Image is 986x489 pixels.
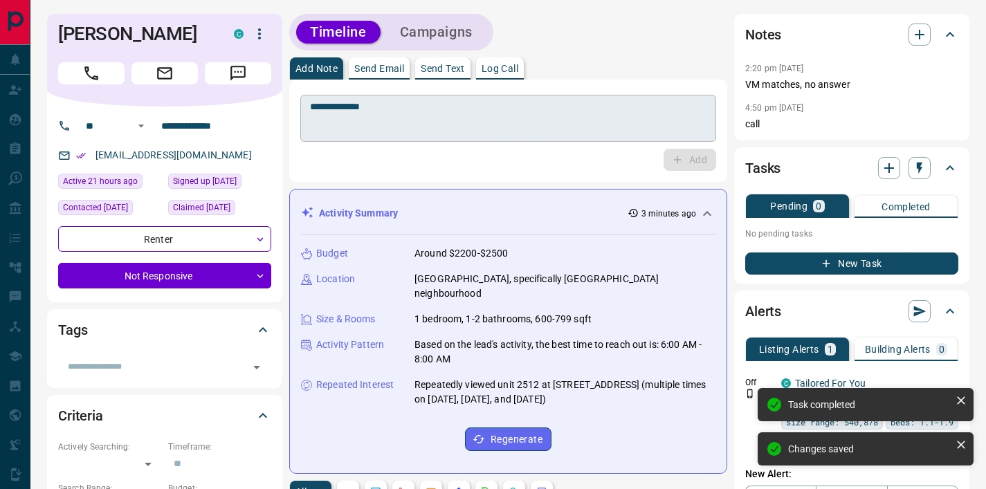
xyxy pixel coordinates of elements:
h2: Alerts [745,300,781,322]
p: 2:20 pm [DATE] [745,64,804,73]
p: call [745,117,958,131]
p: Actively Searching: [58,441,161,453]
p: 4:50 pm [DATE] [745,103,804,113]
p: Location [316,272,355,286]
p: Based on the lead's activity, the best time to reach out is: 6:00 AM - 8:00 AM [414,338,715,367]
p: Activity Pattern [316,338,384,352]
button: New Task [745,252,958,275]
p: Pending [770,201,807,211]
p: VM matches, no answer [745,77,958,92]
span: Call [58,62,125,84]
p: Budget [316,246,348,261]
div: Activity Summary3 minutes ago [301,201,715,226]
a: [EMAIL_ADDRESS][DOMAIN_NAME] [95,149,252,160]
div: Mon Oct 06 2025 [168,200,271,219]
span: Contacted [DATE] [63,201,128,214]
div: Task completed [788,399,950,410]
p: 0 [939,344,944,354]
p: Repeatedly viewed unit 2512 at [STREET_ADDRESS] (multiple times on [DATE], [DATE], and [DATE]) [414,378,715,407]
button: Open [133,118,149,134]
div: Criteria [58,399,271,432]
div: Renter [58,226,271,252]
h2: Criteria [58,405,103,427]
div: Mon Oct 06 2025 [58,200,161,219]
span: Active 21 hours ago [63,174,138,188]
p: Around $2200-$2500 [414,246,508,261]
p: 3 minutes ago [641,207,696,220]
div: Notes [745,18,958,51]
button: Campaigns [386,21,486,44]
p: Activity Summary [319,206,398,221]
svg: Email Verified [76,151,86,160]
p: Repeated Interest [316,378,394,392]
span: Email [131,62,198,84]
div: Tags [58,313,271,347]
p: Log Call [482,64,518,73]
h2: Notes [745,24,781,46]
p: Size & Rooms [316,312,376,326]
p: Add Note [295,64,338,73]
p: New Alert: [745,467,958,481]
p: Completed [882,202,931,212]
p: 0 [816,201,821,211]
button: Regenerate [465,427,551,451]
p: No pending tasks [745,223,958,244]
div: Changes saved [788,443,950,454]
span: Claimed [DATE] [173,201,230,214]
button: Timeline [296,21,381,44]
p: 1 bedroom, 1-2 bathrooms, 600-799 sqft [414,312,592,326]
h1: [PERSON_NAME] [58,23,213,45]
svg: Push Notification Only [745,389,755,398]
h2: Tags [58,319,87,341]
div: condos.ca [781,378,791,388]
div: Tasks [745,151,958,185]
div: Alerts [745,295,958,328]
div: Mon Oct 06 2025 [168,174,271,193]
p: Send Email [354,64,404,73]
p: Listing Alerts [759,344,819,354]
p: Timeframe: [168,441,271,453]
p: Send Text [421,64,465,73]
p: Building Alerts [865,344,931,354]
p: [GEOGRAPHIC_DATA], specifically [GEOGRAPHIC_DATA] neighbourhood [414,272,715,301]
p: 1 [828,344,833,354]
div: condos.ca [234,29,244,39]
div: Tue Oct 14 2025 [58,174,161,193]
span: Message [205,62,271,84]
a: Tailored For You [795,378,866,389]
div: Not Responsive [58,263,271,288]
button: Open [247,358,266,377]
span: Signed up [DATE] [173,174,237,188]
p: Off [745,376,773,389]
h2: Tasks [745,157,780,179]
